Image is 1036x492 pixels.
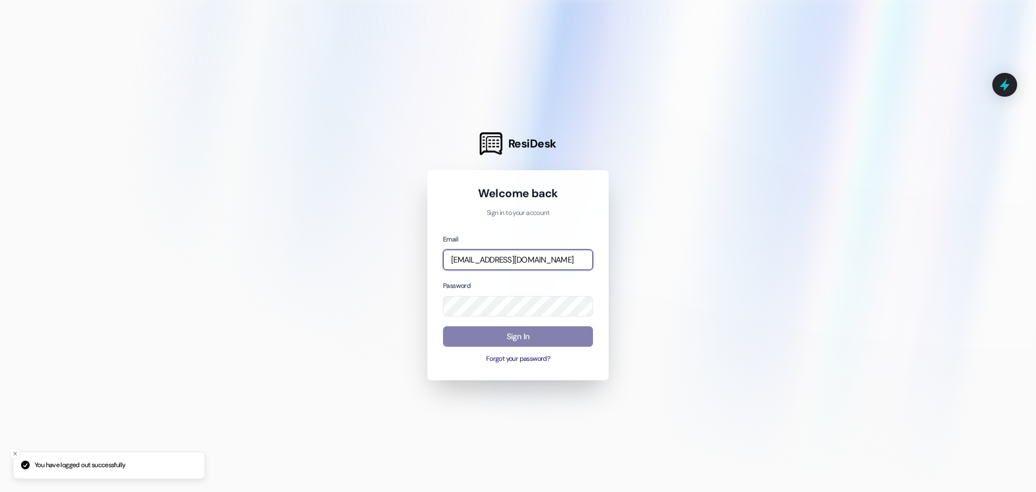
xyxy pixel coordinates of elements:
input: name@example.com [443,250,593,271]
button: Close toast [10,448,21,459]
span: ResiDesk [508,136,556,151]
h1: Welcome back [443,186,593,201]
label: Password [443,281,471,290]
img: ResiDesk Logo [480,132,502,155]
p: Sign in to your account [443,208,593,218]
p: You have logged out successfully [35,461,125,470]
button: Sign In [443,326,593,347]
label: Email [443,235,458,244]
button: Forgot your password? [443,355,593,365]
